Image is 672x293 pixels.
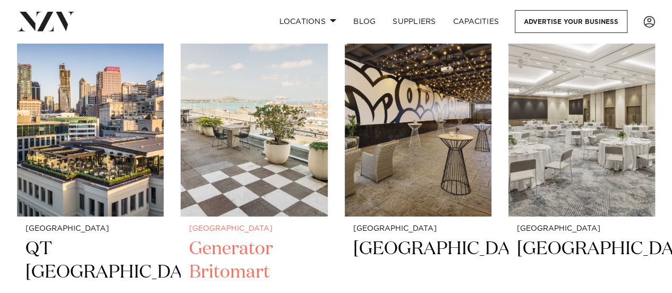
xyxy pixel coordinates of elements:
[384,10,444,33] a: SUPPLIERS
[345,10,384,33] a: BLOG
[17,12,75,31] img: nzv-logo.png
[517,225,647,233] small: [GEOGRAPHIC_DATA]
[189,225,319,233] small: [GEOGRAPHIC_DATA]
[353,225,483,233] small: [GEOGRAPHIC_DATA]
[270,10,345,33] a: Locations
[445,10,508,33] a: Capacities
[515,10,627,33] a: Advertise your business
[25,225,155,233] small: [GEOGRAPHIC_DATA]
